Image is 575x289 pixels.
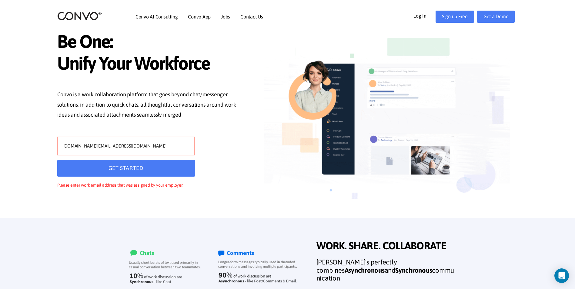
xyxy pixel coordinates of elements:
[57,89,244,121] p: Convo is a work collaboration platform that goes beyond chat/messenger solutions; in addition to ...
[135,14,178,19] a: Convo AI Consulting
[188,14,211,19] a: Convo App
[57,137,195,155] input: YOUR WORK EMAIL ADDRESS
[316,240,456,254] span: WORK. SHARE. COLLABORATE
[57,11,102,21] img: logo_2.png
[436,11,474,23] a: Sign up Free
[57,31,244,54] span: Be One:
[413,11,436,20] a: Log In
[345,266,385,274] strong: Asynchronous
[554,268,569,283] div: Open Intercom Messenger
[477,11,515,23] a: Get a Demo
[57,160,195,177] button: GET STARTED
[240,14,263,19] a: Contact Us
[395,266,432,274] strong: Synchronous
[221,14,230,19] a: Jobs
[264,27,510,218] img: image_not_found
[316,258,456,287] h3: [PERSON_NAME]'s perfectly combines and communication
[57,181,195,189] p: Please enter work email address that was assigned by your employer.
[57,52,244,76] span: Unify Your Workforce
